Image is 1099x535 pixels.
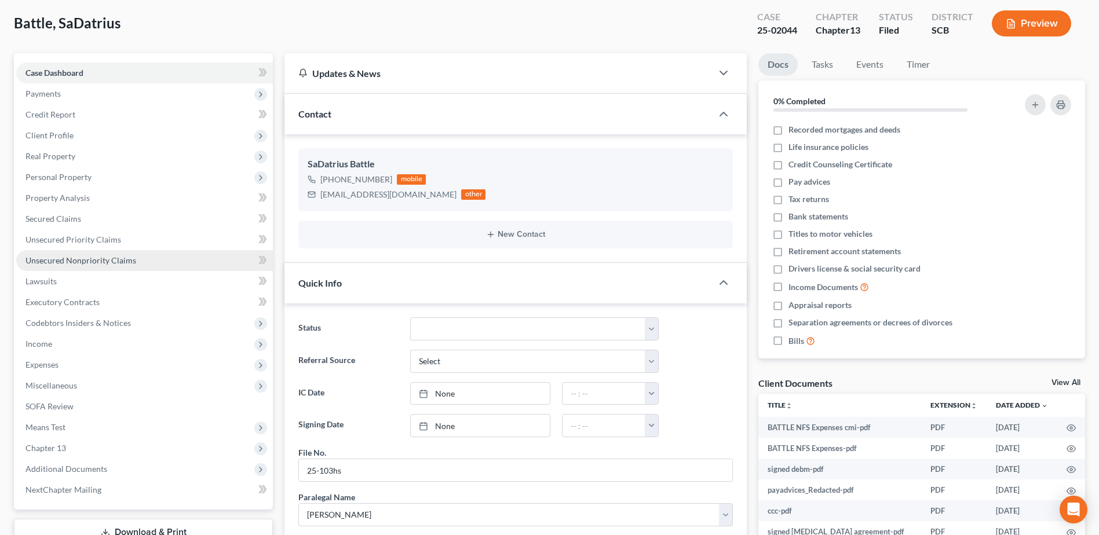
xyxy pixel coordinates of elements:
[788,141,868,153] span: Life insurance policies
[1051,379,1080,387] a: View All
[293,350,404,373] label: Referral Source
[816,24,860,37] div: Chapter
[970,402,977,409] i: unfold_more
[758,438,921,459] td: BATTLE NFS Expenses-pdf
[308,157,724,171] div: SaDatrius Battle
[987,438,1057,459] td: [DATE]
[25,339,52,349] span: Income
[921,438,987,459] td: PDF
[847,53,893,76] a: Events
[758,479,921,500] td: payadvices_Redacted-pdf
[879,24,913,37] div: Filed
[921,500,987,521] td: PDF
[788,317,952,328] span: Separation agreements or decrees of divorces
[788,124,900,135] span: Recorded mortgages and deeds
[397,174,426,185] div: mobile
[1060,496,1087,523] div: Open Intercom Messenger
[16,188,273,208] a: Property Analysis
[987,500,1057,521] td: [DATE]
[298,277,342,288] span: Quick Info
[298,491,355,503] div: Paralegal Name
[768,401,793,409] a: Titleunfold_more
[298,67,698,79] div: Updates & News
[758,417,921,438] td: BATTLE NFS Expenses cmi-pdf
[25,401,74,411] span: SOFA Review
[293,317,404,340] label: Status
[16,396,273,417] a: SOFA Review
[293,382,404,405] label: IC Date
[773,96,826,106] strong: 0% Completed
[25,318,131,328] span: Codebtors Insiders & Notices
[25,485,101,494] span: NextChapter Mailing
[788,263,921,274] span: Drivers license & social security card
[930,401,977,409] a: Extensionunfold_more
[16,63,273,83] a: Case Dashboard
[786,402,793,409] i: unfold_more
[25,380,77,390] span: Miscellaneous
[25,234,121,244] span: Unsecured Priority Claims
[758,459,921,479] td: signed debm-pdf
[25,443,66,453] span: Chapter 13
[461,189,485,200] div: other
[25,464,107,474] span: Additional Documents
[25,172,92,182] span: Personal Property
[788,335,804,347] span: Bills
[25,109,75,119] span: Credit Report
[788,281,858,293] span: Income Documents
[16,271,273,292] a: Lawsuits
[293,414,404,437] label: Signing Date
[320,174,392,185] div: [PHONE_NUMBER]
[16,479,273,500] a: NextChapter Mailing
[320,189,457,200] div: [EMAIL_ADDRESS][DOMAIN_NAME]
[788,176,830,188] span: Pay advices
[298,108,331,119] span: Contact
[16,250,273,271] a: Unsecured Nonpriority Claims
[25,422,65,432] span: Means Test
[25,214,81,223] span: Secured Claims
[788,245,901,257] span: Retirement account statements
[758,53,798,76] a: Docs
[987,479,1057,500] td: [DATE]
[25,130,74,140] span: Client Profile
[25,68,83,78] span: Case Dashboard
[411,383,550,405] a: None
[25,89,61,98] span: Payments
[788,299,852,311] span: Appraisal reports
[25,276,57,286] span: Lawsuits
[788,193,829,205] span: Tax returns
[987,417,1057,438] td: [DATE]
[788,159,892,170] span: Credit Counseling Certificate
[788,228,872,240] span: Titles to motor vehicles
[16,229,273,250] a: Unsecured Priority Claims
[411,415,550,437] a: None
[16,104,273,125] a: Credit Report
[25,297,100,307] span: Executory Contracts
[879,10,913,24] div: Status
[921,479,987,500] td: PDF
[563,415,645,437] input: -- : --
[1041,402,1048,409] i: expand_more
[897,53,939,76] a: Timer
[758,500,921,521] td: ccc-pdf
[16,208,273,229] a: Secured Claims
[816,10,860,24] div: Chapter
[992,10,1071,36] button: Preview
[987,459,1057,479] td: [DATE]
[299,459,732,481] input: --
[25,193,90,203] span: Property Analysis
[758,377,833,389] div: Client Documents
[921,459,987,479] td: PDF
[757,24,797,37] div: 25-02044
[16,292,273,313] a: Executory Contracts
[25,360,59,369] span: Expenses
[757,10,797,24] div: Case
[932,24,973,37] div: SCB
[932,10,973,24] div: District
[25,151,75,161] span: Real Property
[921,417,987,438] td: PDF
[298,446,326,459] div: File No.
[563,383,645,405] input: -- : --
[308,230,724,239] button: New Contact
[802,53,842,76] a: Tasks
[850,24,860,35] span: 13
